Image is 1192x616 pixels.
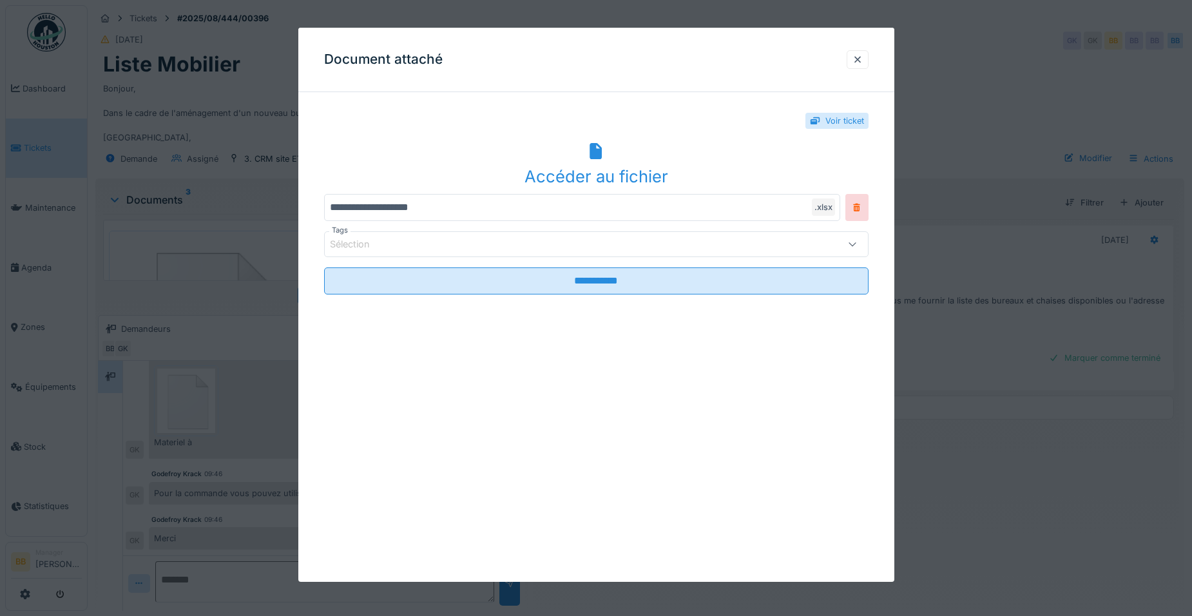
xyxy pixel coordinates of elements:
div: .xlsx [812,198,835,216]
h3: Document attaché [324,52,443,68]
div: Sélection [330,237,388,251]
div: Voir ticket [825,115,864,127]
div: Accéder au fichier [324,164,869,189]
label: Tags [329,225,351,236]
